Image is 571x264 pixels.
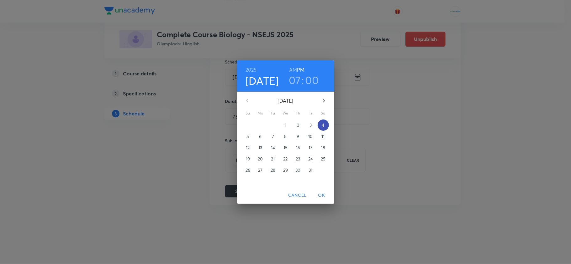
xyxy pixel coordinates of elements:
button: PM [297,65,304,74]
p: 13 [258,145,262,151]
button: 9 [293,131,304,142]
span: We [280,110,291,116]
button: 13 [255,142,266,153]
p: 28 [271,167,275,173]
span: Th [293,110,304,116]
button: 00 [305,74,319,87]
p: 17 [309,145,312,151]
button: 19 [242,153,254,165]
button: 4 [318,119,329,131]
span: Su [242,110,254,116]
p: 11 [321,133,325,140]
p: 5 [246,133,249,140]
p: 8 [284,133,287,140]
p: 31 [309,167,312,173]
button: [DATE] [246,74,279,87]
button: 22 [280,153,291,165]
button: 30 [293,165,304,176]
button: 16 [293,142,304,153]
p: 24 [308,156,313,162]
button: 8 [280,131,291,142]
p: 6 [259,133,262,140]
p: 26 [246,167,250,173]
button: 24 [305,153,316,165]
button: 5 [242,131,254,142]
button: 11 [318,131,329,142]
button: OK [312,190,332,201]
button: 20 [255,153,266,165]
span: Sa [318,110,329,116]
button: 25 [318,153,329,165]
p: 30 [295,167,300,173]
span: Mo [255,110,266,116]
h3: : [301,74,304,87]
button: 14 [267,142,279,153]
p: 22 [283,156,288,162]
p: 7 [272,133,274,140]
p: 14 [271,145,275,151]
p: 15 [283,145,288,151]
button: 10 [305,131,316,142]
p: 20 [258,156,263,162]
button: 21 [267,153,279,165]
button: 18 [318,142,329,153]
p: 16 [296,145,300,151]
p: 27 [258,167,262,173]
p: 29 [283,167,288,173]
span: Tu [267,110,279,116]
p: 10 [308,133,313,140]
button: 2025 [246,65,257,74]
p: 18 [321,145,325,151]
p: 12 [246,145,250,151]
span: OK [314,191,329,199]
p: 4 [322,122,324,128]
button: 15 [280,142,291,153]
button: 12 [242,142,254,153]
button: Cancel [286,190,309,201]
p: 9 [297,133,299,140]
span: Fr [305,110,316,116]
button: 23 [293,153,304,165]
button: 28 [267,165,279,176]
p: [DATE] [255,97,316,104]
p: 19 [246,156,250,162]
span: Cancel [288,191,306,199]
button: AM [289,65,297,74]
button: 26 [242,165,254,176]
button: 17 [305,142,316,153]
button: 31 [305,165,316,176]
p: 25 [321,156,325,162]
button: 6 [255,131,266,142]
button: 07 [289,74,301,87]
button: 29 [280,165,291,176]
button: 7 [267,131,279,142]
button: 27 [255,165,266,176]
p: 23 [296,156,300,162]
p: 21 [271,156,275,162]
